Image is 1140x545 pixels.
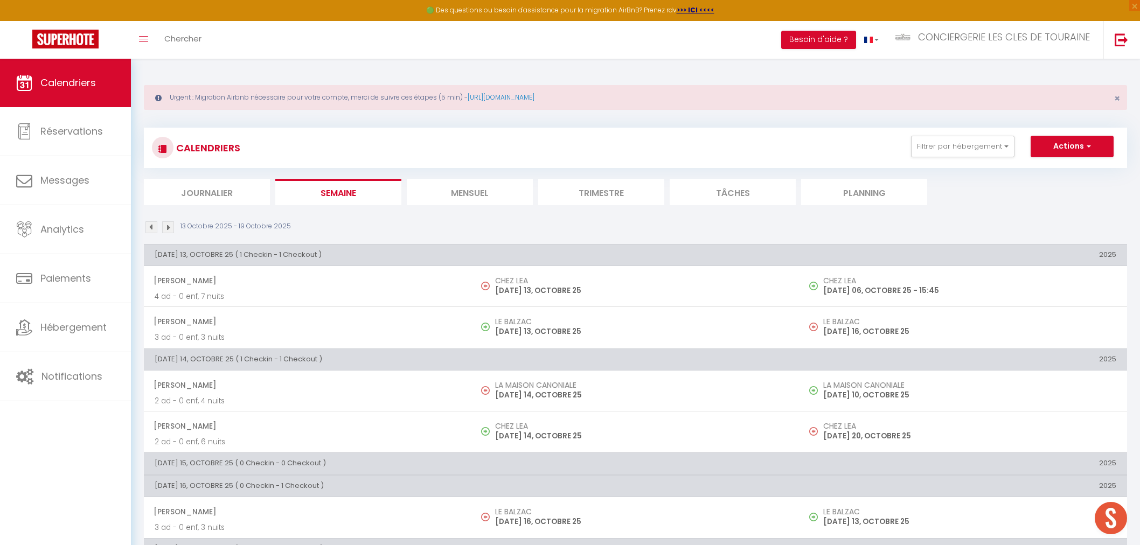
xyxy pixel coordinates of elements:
[495,516,788,527] p: [DATE] 16, OCTOBRE 25
[809,386,818,395] img: NO IMAGE
[144,348,800,370] th: [DATE] 14, OCTOBRE 25 ( 1 Checkin - 1 Checkout )
[155,522,461,533] p: 3 ad - 0 enf, 3 nuits
[887,21,1103,59] a: ... CONCIERGERIE LES CLES DE TOURAINE
[495,422,788,430] h5: CHEZ LEA
[144,244,800,265] th: [DATE] 13, OCTOBRE 25 ( 1 Checkin - 1 Checkout )
[154,270,461,291] span: [PERSON_NAME]
[1114,94,1120,103] button: Close
[173,136,240,160] h3: CALENDRIERS
[895,33,911,41] img: ...
[144,85,1127,110] div: Urgent : Migration Airbnb nécessaire pour votre compte, merci de suivre ces étapes (5 min) -
[495,430,788,442] p: [DATE] 14, OCTOBRE 25
[481,282,490,290] img: NO IMAGE
[809,427,818,436] img: NO IMAGE
[481,386,490,395] img: NO IMAGE
[823,507,1116,516] h5: LE BALZAC
[164,33,201,44] span: Chercher
[40,271,91,285] span: Paiements
[468,93,534,102] a: [URL][DOMAIN_NAME]
[1031,136,1114,157] button: Actions
[823,285,1116,296] p: [DATE] 06, OCTOBRE 25 - 15:45
[823,326,1116,337] p: [DATE] 16, OCTOBRE 25
[144,475,800,497] th: [DATE] 16, OCTOBRE 25 ( 0 Checkin - 1 Checkout )
[801,179,927,205] li: Planning
[495,317,788,326] h5: LE BALZAC
[823,389,1116,401] p: [DATE] 10, OCTOBRE 25
[155,291,461,302] p: 4 ad - 0 enf, 7 nuits
[809,282,818,290] img: NO IMAGE
[40,76,96,89] span: Calendriers
[495,285,788,296] p: [DATE] 13, OCTOBRE 25
[154,311,461,332] span: [PERSON_NAME]
[670,179,796,205] li: Tâches
[155,332,461,343] p: 3 ad - 0 enf, 3 nuits
[144,453,800,474] th: [DATE] 15, OCTOBRE 25 ( 0 Checkin - 0 Checkout )
[800,244,1127,265] th: 2025
[800,475,1127,497] th: 2025
[495,276,788,285] h5: CHEZ LEA
[538,179,664,205] li: Trimestre
[32,30,99,48] img: Super Booking
[823,381,1116,389] h5: LA MAISON CANONIALE
[1114,92,1120,105] span: ×
[495,381,788,389] h5: LA MAISON CANONIALE
[823,276,1116,285] h5: CHEZ LEA
[40,124,103,138] span: Réservations
[40,320,107,334] span: Hébergement
[1095,502,1127,534] div: Ouvrir le chat
[677,5,714,15] a: >>> ICI <<<<
[809,513,818,521] img: NO IMAGE
[800,453,1127,474] th: 2025
[154,416,461,436] span: [PERSON_NAME]
[41,369,102,383] span: Notifications
[180,221,291,232] p: 13 Octobre 2025 - 19 Octobre 2025
[918,30,1090,44] span: CONCIERGERIE LES CLES DE TOURAINE
[823,430,1116,442] p: [DATE] 20, OCTOBRE 25
[154,501,461,522] span: [PERSON_NAME]
[144,179,270,205] li: Journalier
[495,326,788,337] p: [DATE] 13, OCTOBRE 25
[156,21,210,59] a: Chercher
[809,323,818,331] img: NO IMAGE
[275,179,401,205] li: Semaine
[407,179,533,205] li: Mensuel
[40,222,84,236] span: Analytics
[155,395,461,407] p: 2 ad - 0 enf, 4 nuits
[495,389,788,401] p: [DATE] 14, OCTOBRE 25
[823,317,1116,326] h5: LE BALZAC
[495,507,788,516] h5: LE BALZAC
[911,136,1014,157] button: Filtrer par hébergement
[154,375,461,395] span: [PERSON_NAME]
[823,422,1116,430] h5: CHEZ LEA
[481,513,490,521] img: NO IMAGE
[155,436,461,448] p: 2 ad - 0 enf, 6 nuits
[781,31,856,49] button: Besoin d'aide ?
[800,348,1127,370] th: 2025
[823,516,1116,527] p: [DATE] 13, OCTOBRE 25
[40,173,89,187] span: Messages
[1115,33,1128,46] img: logout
